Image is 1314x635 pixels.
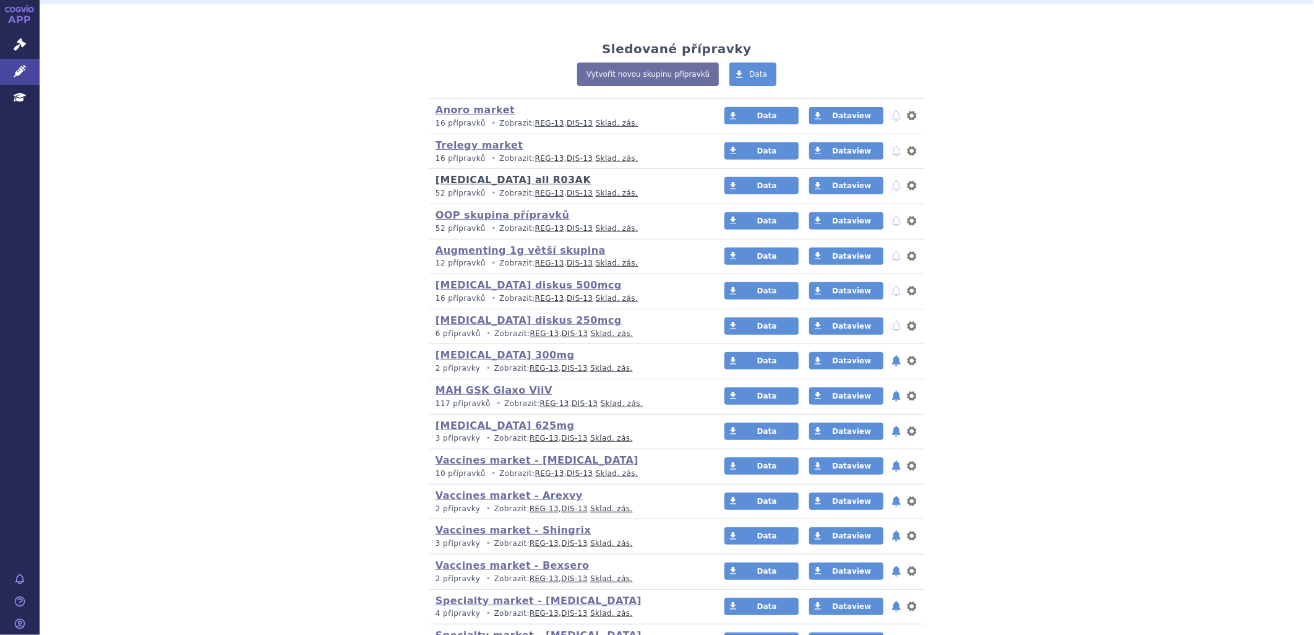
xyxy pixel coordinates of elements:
[890,353,903,368] button: notifikace
[488,118,499,129] i: •
[809,248,883,265] a: Dataview
[809,107,883,124] a: Dataview
[906,424,918,439] button: nastavení
[906,214,918,228] button: nastavení
[488,153,499,164] i: •
[535,224,564,233] a: REG-13
[530,609,559,618] a: REG-13
[488,258,499,269] i: •
[535,469,564,478] a: REG-13
[890,319,903,334] button: notifikace
[436,420,575,431] a: [MEDICAL_DATA] 625mg
[757,392,777,400] span: Data
[906,283,918,298] button: nastavení
[724,107,799,124] a: Data
[535,259,564,267] a: REG-13
[906,249,918,264] button: nastavení
[724,387,799,405] a: Data
[832,602,871,611] span: Dataview
[488,293,499,304] i: •
[724,423,799,440] a: Data
[757,602,777,611] span: Data
[436,524,591,536] a: Vaccines market - Shingrix
[436,539,480,548] span: 3 přípravky
[724,248,799,265] a: Data
[749,70,767,79] span: Data
[724,142,799,160] a: Data
[596,224,638,233] a: Sklad. zás.
[540,399,569,408] a: REG-13
[530,504,559,513] a: REG-13
[757,111,777,120] span: Data
[906,529,918,543] button: nastavení
[809,563,883,580] a: Dataview
[832,252,871,261] span: Dataview
[832,356,871,365] span: Dataview
[436,174,591,186] a: [MEDICAL_DATA] all R03AK
[483,608,494,619] i: •
[890,389,903,404] button: notifikace
[757,287,777,295] span: Data
[436,139,523,151] a: Trelegy market
[436,490,583,501] a: Vaccines market - Arexvy
[596,469,638,478] a: Sklad. zás.
[436,363,701,374] p: Zobrazit: ,
[757,181,777,190] span: Data
[757,427,777,436] span: Data
[530,434,559,443] a: REG-13
[906,353,918,368] button: nastavení
[602,41,752,56] h2: Sledované přípravky
[483,538,494,549] i: •
[809,212,883,230] a: Dataview
[436,504,701,514] p: Zobrazit: ,
[493,399,504,409] i: •
[757,252,777,261] span: Data
[535,154,564,163] a: REG-13
[591,329,633,338] a: Sklad. zás.
[809,493,883,510] a: Dataview
[590,364,633,373] a: Sklad. zás.
[483,433,494,444] i: •
[906,178,918,193] button: nastavení
[832,532,871,540] span: Dataview
[488,188,499,199] i: •
[483,363,494,374] i: •
[436,293,701,304] p: Zobrazit: ,
[729,63,776,86] a: Data
[567,154,593,163] a: DIS-13
[832,392,871,400] span: Dataview
[567,294,593,303] a: DIS-13
[590,609,633,618] a: Sklad. zás.
[436,223,701,234] p: Zobrazit: ,
[436,595,642,607] a: Specialty market - [MEDICAL_DATA]
[890,249,903,264] button: notifikace
[561,539,587,548] a: DIS-13
[561,364,587,373] a: DIS-13
[906,319,918,334] button: nastavení
[436,384,552,396] a: MAH GSK Glaxo ViiV
[809,457,883,475] a: Dataview
[535,189,564,197] a: REG-13
[567,469,593,478] a: DIS-13
[590,574,633,583] a: Sklad. zás.
[809,387,883,405] a: Dataview
[436,329,481,338] span: 6 přípravků
[890,424,903,439] button: notifikace
[590,434,633,443] a: Sklad. zás.
[890,459,903,473] button: notifikace
[596,119,638,127] a: Sklad. zás.
[436,118,701,129] p: Zobrazit: ,
[567,119,593,127] a: DIS-13
[757,356,777,365] span: Data
[596,259,638,267] a: Sklad. zás.
[488,469,499,479] i: •
[906,564,918,579] button: nastavení
[906,494,918,509] button: nastavení
[436,608,701,619] p: Zobrazit: ,
[832,462,871,470] span: Dataview
[724,563,799,580] a: Data
[572,399,598,408] a: DIS-13
[530,539,559,548] a: REG-13
[436,434,480,443] span: 3 přípravky
[832,111,871,120] span: Dataview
